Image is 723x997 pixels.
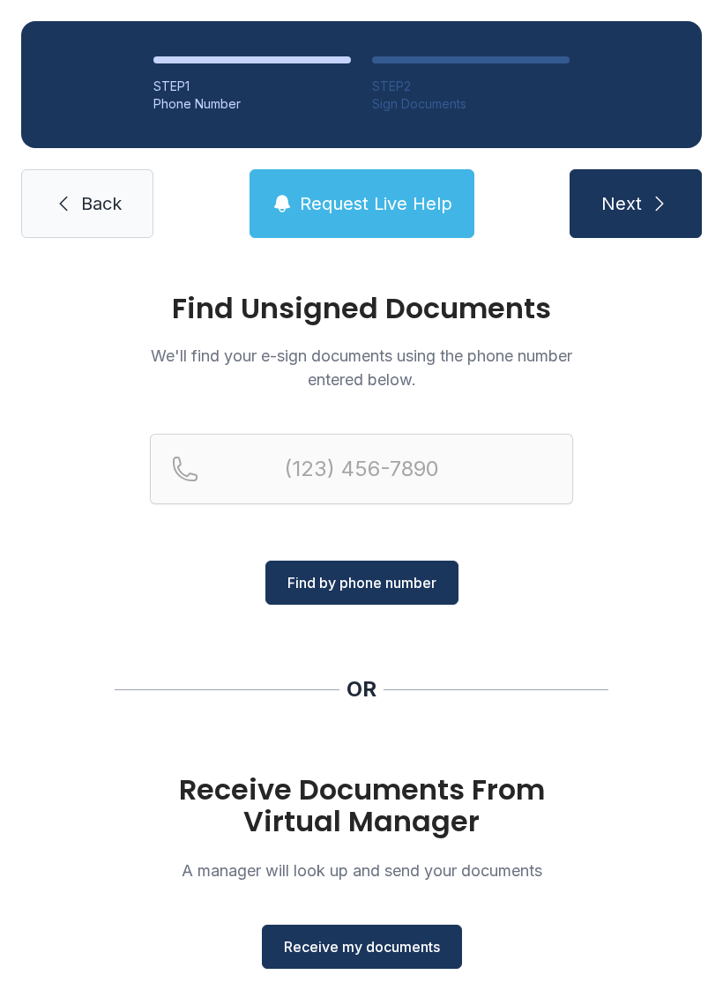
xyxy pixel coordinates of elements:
[150,294,573,323] h1: Find Unsigned Documents
[150,859,573,882] p: A manager will look up and send your documents
[150,344,573,391] p: We'll find your e-sign documents using the phone number entered below.
[347,675,376,703] div: OR
[287,572,436,593] span: Find by phone number
[372,78,570,95] div: STEP 2
[153,78,351,95] div: STEP 1
[601,191,642,216] span: Next
[284,936,440,957] span: Receive my documents
[300,191,452,216] span: Request Live Help
[150,774,573,837] h1: Receive Documents From Virtual Manager
[153,95,351,113] div: Phone Number
[372,95,570,113] div: Sign Documents
[81,191,122,216] span: Back
[150,434,573,504] input: Reservation phone number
